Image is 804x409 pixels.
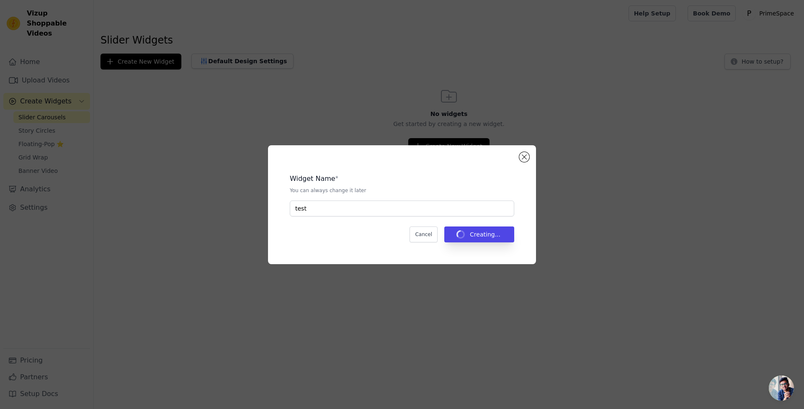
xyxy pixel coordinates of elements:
p: You can always change it later [290,187,514,194]
button: Close modal [519,152,529,162]
a: Open chat [769,376,794,401]
button: Creating... [444,226,514,242]
legend: Widget Name [290,174,335,184]
button: Cancel [410,226,438,242]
